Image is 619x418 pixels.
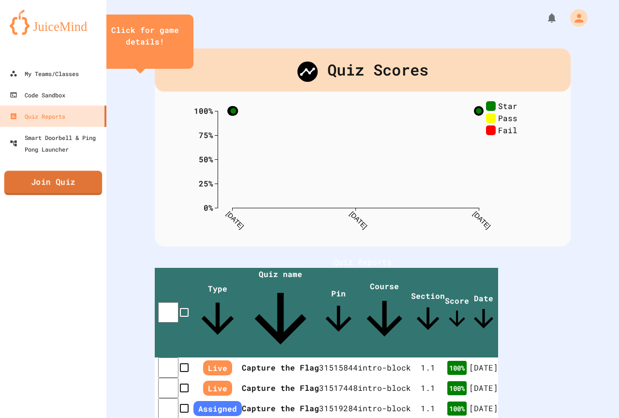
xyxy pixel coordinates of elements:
th: Capture the Flag [242,378,319,398]
text: [DATE] [225,210,245,230]
div: intro-block [358,362,411,373]
td: 31517448 [319,378,358,398]
div: 1 . 1 [411,362,445,373]
div: 100 % [447,361,467,375]
span: Type [193,283,242,343]
text: Star [498,100,517,110]
div: Smart Doorbell & Ping Pong Launcher [10,132,103,155]
input: select all desserts [158,302,178,323]
div: Quiz Reports [10,110,65,122]
td: 31515844 [319,357,358,378]
text: 75% [199,129,213,139]
div: Quiz Scores [155,48,571,92]
text: 25% [199,178,213,188]
text: Fail [498,124,517,135]
div: 1 . 1 [411,403,445,414]
span: Live [203,360,232,375]
span: Pin [319,288,358,338]
h1: Quiz Reports [155,256,571,268]
div: 100 % [447,402,467,416]
div: Code Sandbox [10,89,65,101]
span: Score [445,295,469,331]
text: 50% [199,154,213,164]
div: 1 . 1 [411,382,445,394]
div: intro-block [358,403,411,414]
img: logo-orange.svg [10,10,97,35]
span: Live [203,381,232,396]
span: Course [358,281,411,345]
span: Quiz name [242,269,319,357]
span: Section [411,291,445,336]
span: Assigned [193,401,242,416]
div: Click for game details! [106,24,184,47]
text: 100% [194,105,213,115]
div: My Account [560,7,590,29]
div: intro-block [358,382,411,394]
text: Pass [498,112,517,123]
div: My Teams/Classes [10,68,79,79]
text: 0% [204,202,213,212]
td: [DATE] [469,357,498,378]
th: Capture the Flag [242,357,319,378]
div: 100 % [447,381,467,395]
span: Date [469,293,498,333]
td: [DATE] [469,378,498,398]
text: [DATE] [348,210,368,230]
text: [DATE] [472,210,492,230]
a: Join Quiz [4,171,103,195]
